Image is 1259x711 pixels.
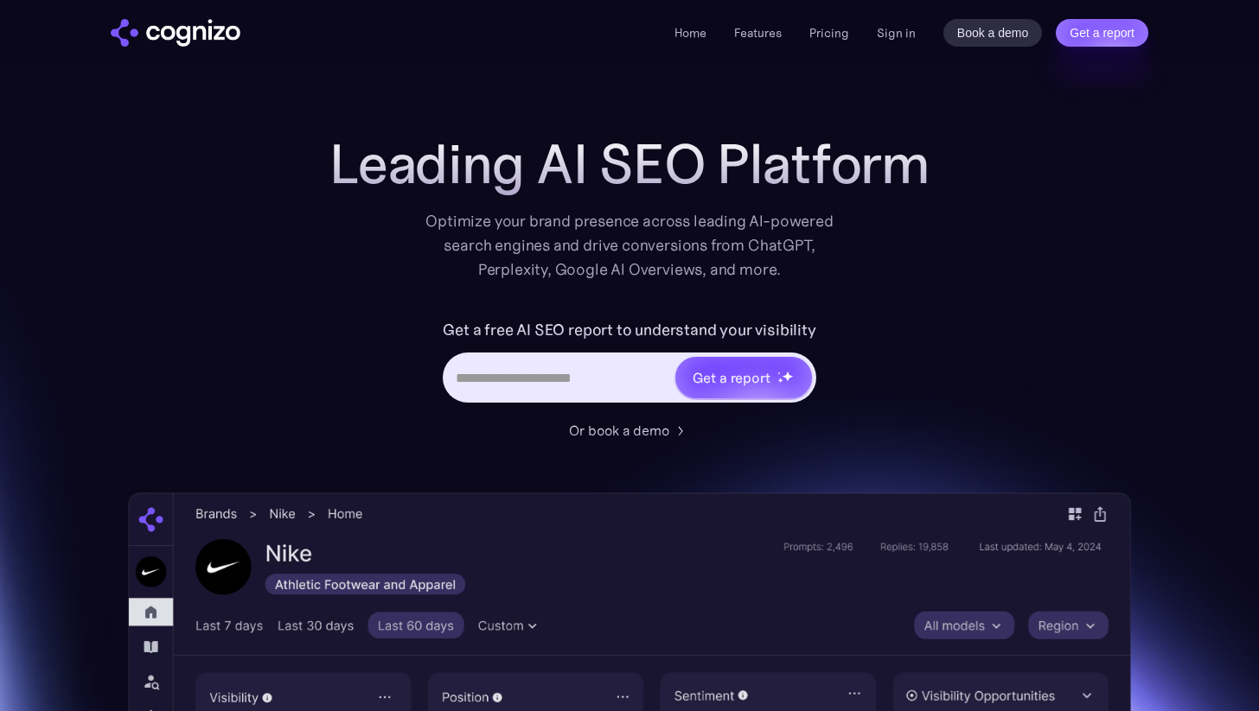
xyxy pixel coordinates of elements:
div: Optimize your brand presence across leading AI-powered search engines and drive conversions from ... [417,209,842,282]
a: Sign in [877,22,916,43]
a: Get a report [1056,19,1148,47]
a: home [111,19,240,47]
a: Home [674,25,706,41]
a: Get a reportstarstarstar [674,355,814,400]
label: Get a free AI SEO report to understand your visibility [443,316,815,344]
a: Or book a demo [569,420,690,441]
a: Pricing [809,25,849,41]
a: Features [734,25,782,41]
img: star [777,371,780,374]
a: Book a demo [943,19,1043,47]
div: Get a report [693,367,770,388]
img: star [777,378,783,384]
img: cognizo logo [111,19,240,47]
form: Hero URL Input Form [443,316,815,411]
img: star [782,371,793,382]
div: Or book a demo [569,420,669,441]
h1: Leading AI SEO Platform [329,133,930,195]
